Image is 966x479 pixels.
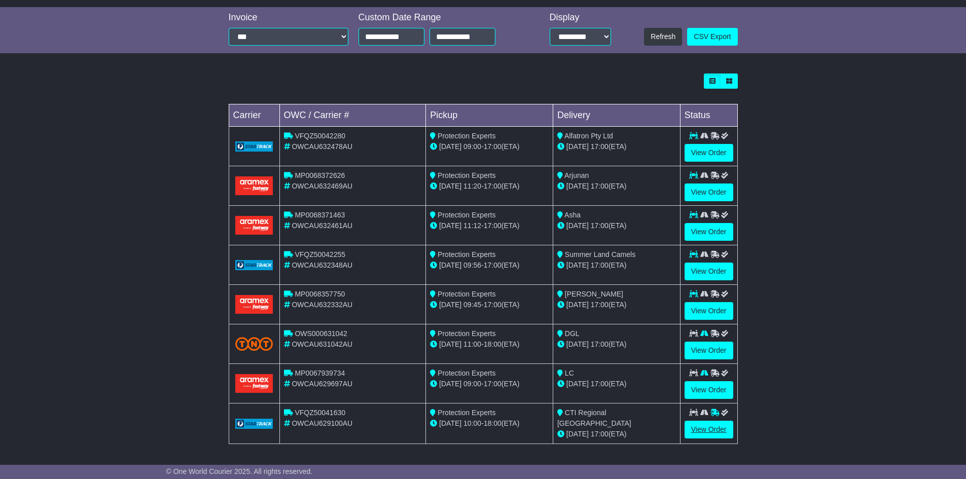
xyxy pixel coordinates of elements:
[295,132,345,140] span: VFQZ50042280
[565,290,623,298] span: [PERSON_NAME]
[295,329,347,338] span: OWS000631042
[430,141,549,152] div: - (ETA)
[565,250,635,259] span: Summer Land Camels
[553,104,680,127] td: Delivery
[438,171,495,179] span: Protection Experts
[430,220,549,231] div: - (ETA)
[564,132,613,140] span: Alfatron Pty Ltd
[484,340,502,348] span: 18:00
[557,409,631,427] span: CTI Regional [GEOGRAPHIC_DATA]
[439,301,461,309] span: [DATE]
[484,380,502,388] span: 17:00
[550,12,611,23] div: Display
[439,261,461,269] span: [DATE]
[235,419,273,429] img: GetCarrierServiceLogo
[439,419,461,427] span: [DATE]
[566,142,589,151] span: [DATE]
[235,295,273,314] img: Aramex.png
[591,261,609,269] span: 17:00
[463,142,481,151] span: 09:00
[438,211,495,219] span: Protection Experts
[685,381,733,399] a: View Order
[685,302,733,320] a: View Order
[463,340,481,348] span: 11:00
[463,261,481,269] span: 09:56
[680,104,737,127] td: Status
[557,260,676,271] div: (ETA)
[430,300,549,310] div: - (ETA)
[359,12,521,23] div: Custom Date Range
[591,430,609,438] span: 17:00
[235,141,273,152] img: GetCarrierServiceLogo
[439,340,461,348] span: [DATE]
[292,142,352,151] span: OWCAU632478AU
[484,182,502,190] span: 17:00
[235,337,273,351] img: TNT_Domestic.png
[591,301,609,309] span: 17:00
[484,142,502,151] span: 17:00
[484,419,502,427] span: 18:00
[430,379,549,389] div: - (ETA)
[685,144,733,162] a: View Order
[566,301,589,309] span: [DATE]
[591,182,609,190] span: 17:00
[279,104,426,127] td: OWC / Carrier #
[463,182,481,190] span: 11:20
[295,290,345,298] span: MP0068357750
[557,141,676,152] div: (ETA)
[229,12,348,23] div: Invoice
[566,261,589,269] span: [DATE]
[591,222,609,230] span: 17:00
[484,261,502,269] span: 17:00
[295,369,345,377] span: MP0067939734
[439,222,461,230] span: [DATE]
[565,329,580,338] span: DGL
[463,380,481,388] span: 09:00
[295,171,345,179] span: MP0068372626
[566,340,589,348] span: [DATE]
[566,380,589,388] span: [DATE]
[438,329,495,338] span: Protection Experts
[591,142,609,151] span: 17:00
[685,421,733,438] a: View Order
[166,467,313,475] span: © One World Courier 2025. All rights reserved.
[557,379,676,389] div: (ETA)
[687,28,737,46] a: CSV Export
[430,418,549,429] div: - (ETA)
[292,261,352,269] span: OWCAU632348AU
[292,182,352,190] span: OWCAU632469AU
[235,176,273,195] img: Aramex.png
[430,181,549,192] div: - (ETA)
[685,223,733,241] a: View Order
[566,430,589,438] span: [DATE]
[292,340,352,348] span: OWCAU631042AU
[292,301,352,309] span: OWCAU632332AU
[426,104,553,127] td: Pickup
[439,142,461,151] span: [DATE]
[438,409,495,417] span: Protection Experts
[463,301,481,309] span: 09:45
[557,339,676,350] div: (ETA)
[235,374,273,393] img: Aramex.png
[557,181,676,192] div: (ETA)
[566,222,589,230] span: [DATE]
[564,171,589,179] span: Arjunan
[685,342,733,359] a: View Order
[439,380,461,388] span: [DATE]
[557,429,676,439] div: (ETA)
[430,339,549,350] div: - (ETA)
[644,28,682,46] button: Refresh
[229,104,279,127] td: Carrier
[557,220,676,231] div: (ETA)
[438,250,495,259] span: Protection Experts
[430,260,549,271] div: - (ETA)
[564,211,581,219] span: Asha
[292,222,352,230] span: OWCAU632461AU
[235,216,273,235] img: Aramex.png
[295,409,345,417] span: VFQZ50041630
[292,380,352,388] span: OWCAU629697AU
[295,250,345,259] span: VFQZ50042255
[565,369,574,377] span: LC
[438,132,495,140] span: Protection Experts
[235,260,273,270] img: GetCarrierServiceLogo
